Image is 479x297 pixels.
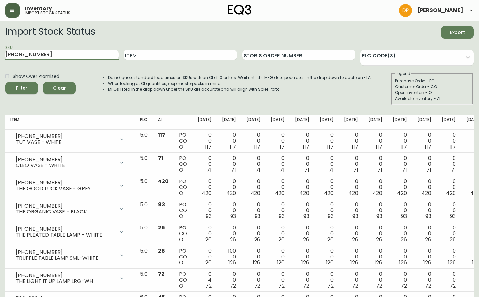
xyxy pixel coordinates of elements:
[446,189,456,197] span: 420
[179,179,187,196] div: PO CO
[198,225,212,242] div: 0 0
[368,132,382,150] div: 0 0
[395,96,470,102] div: Available Inventory - AI
[222,155,236,173] div: 0 0
[135,115,153,130] th: PLC
[158,270,165,278] span: 72
[395,84,470,90] div: Customer Order - CO
[295,271,309,289] div: 0 0
[271,132,285,150] div: 0 0
[393,155,407,173] div: 0 0
[368,271,382,289] div: 0 0
[344,155,358,173] div: 0 0
[16,209,115,215] div: THE ORGANIC VASE - BLACK
[179,236,184,243] span: OI
[198,202,212,219] div: 0 0
[179,166,184,174] span: OI
[401,236,407,243] span: 26
[265,115,290,130] th: [DATE]
[442,202,456,219] div: 0 0
[450,212,456,220] span: 93
[43,82,76,94] button: Clear
[205,282,212,289] span: 72
[192,115,217,130] th: [DATE]
[226,189,236,197] span: 420
[247,132,261,150] div: 0 0
[377,166,382,174] span: 71
[206,212,212,220] span: 93
[303,282,309,289] span: 72
[271,179,285,196] div: 0 0
[450,282,456,289] span: 72
[253,259,261,266] span: 126
[16,232,115,238] div: THE PLEATED TABLE LAMP - WHITE
[222,179,236,196] div: 0 0
[16,186,115,192] div: THE GOOD LUCK VASE - GREY
[425,212,431,220] span: 93
[320,132,334,150] div: 0 0
[179,225,187,242] div: PO CO
[449,143,456,150] span: 117
[450,236,456,243] span: 26
[247,225,261,242] div: 0 0
[441,26,474,39] button: Export
[251,189,261,197] span: 420
[271,155,285,173] div: 0 0
[327,236,334,243] span: 26
[241,115,266,130] th: [DATE]
[280,166,285,174] span: 71
[179,155,187,173] div: PO CO
[158,178,168,185] span: 420
[158,201,165,208] span: 93
[395,71,411,77] legend: Legend
[271,248,285,266] div: 0 0
[16,278,115,284] div: THE LIGHT IT UP LAMP LRG-WH
[207,166,212,174] span: 71
[314,115,339,130] th: [DATE]
[339,115,363,130] th: [DATE]
[295,132,309,150] div: 0 0
[388,115,412,130] th: [DATE]
[135,153,153,176] td: 5.0
[228,5,252,15] img: logo
[417,8,463,13] span: [PERSON_NAME]
[16,226,115,232] div: [PHONE_NUMBER]
[135,130,153,153] td: 5.0
[16,163,115,168] div: CLEO VASE - WHITE
[10,202,130,216] div: [PHONE_NUMBER]THE ORGANIC VASE - BLACK
[295,225,309,242] div: 0 0
[400,143,407,150] span: 117
[320,202,334,219] div: 0 0
[179,248,187,266] div: PO CO
[326,259,334,266] span: 126
[16,133,115,139] div: [PHONE_NUMBER]
[16,139,115,145] div: TUT VASE - WHITE
[397,189,407,197] span: 420
[448,259,456,266] span: 126
[393,202,407,219] div: 0 0
[179,282,184,289] span: OI
[198,132,212,150] div: 0 0
[10,248,130,262] div: [PHONE_NUMBER]TRUFFLE TABLE LAMP SML-WHITE
[108,75,372,81] li: Do not quote standard lead times on SKUs with an OI of 10 or less. Wait until the MFG date popula...
[303,212,309,220] span: 93
[247,202,261,219] div: 0 0
[393,225,407,242] div: 0 0
[290,115,314,130] th: [DATE]
[417,202,431,219] div: 0 0
[425,282,431,289] span: 72
[368,225,382,242] div: 0 0
[48,84,71,92] span: Clear
[320,271,334,289] div: 0 0
[352,212,358,220] span: 93
[135,199,153,222] td: 5.0
[327,143,334,150] span: 117
[442,132,456,150] div: 0 0
[295,248,309,266] div: 0 0
[376,143,382,150] span: 117
[417,271,431,289] div: 0 0
[10,155,130,170] div: [PHONE_NUMBER]CLEO VASE - WHITE
[376,236,382,243] span: 26
[279,212,285,220] span: 93
[437,115,461,130] th: [DATE]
